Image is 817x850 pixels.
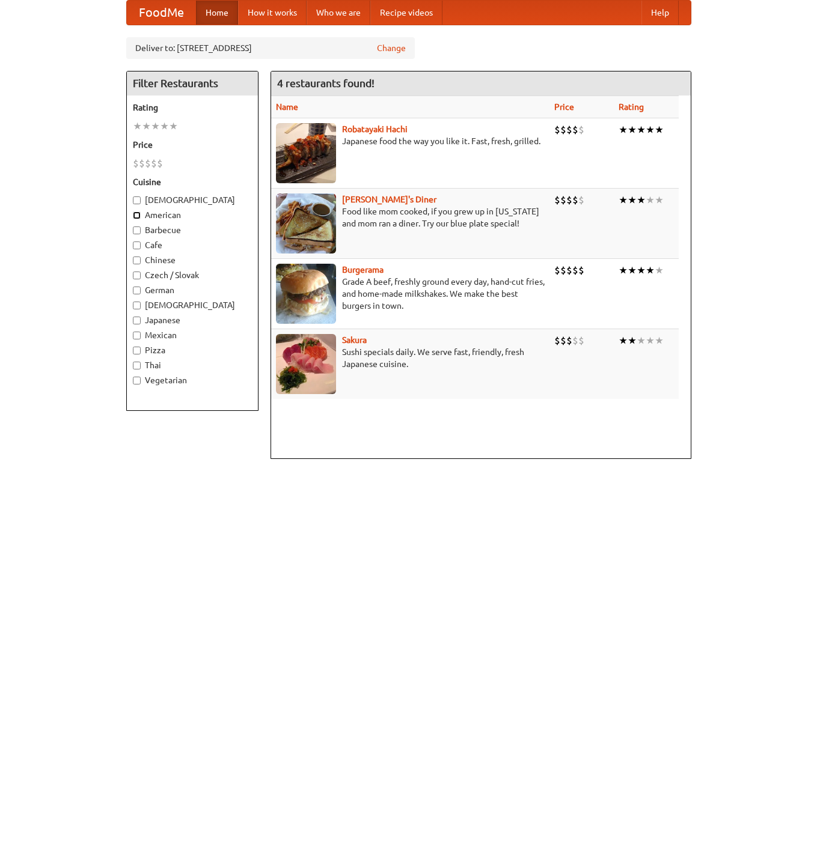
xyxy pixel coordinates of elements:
a: Who we are [307,1,370,25]
label: Chinese [133,254,252,266]
li: $ [566,334,572,347]
label: [DEMOGRAPHIC_DATA] [133,194,252,206]
a: Recipe videos [370,1,442,25]
input: American [133,211,141,219]
li: ★ [637,264,646,277]
li: ★ [619,123,628,136]
li: $ [572,334,578,347]
img: sakura.jpg [276,334,336,394]
h5: Rating [133,102,252,114]
img: sallys.jpg [276,193,336,253]
input: [DEMOGRAPHIC_DATA] [133,302,141,309]
li: ★ [655,193,664,207]
li: ★ [637,334,646,347]
li: ★ [637,123,646,136]
label: Japanese [133,314,252,326]
li: $ [554,193,560,207]
label: Vegetarian [133,374,252,386]
a: Home [196,1,238,25]
li: $ [554,334,560,347]
li: $ [566,193,572,207]
li: ★ [646,193,655,207]
li: ★ [628,264,637,277]
p: Sushi specials daily. We serve fast, friendly, fresh Japanese cuisine. [276,346,545,370]
a: FoodMe [127,1,196,25]
a: How it works [238,1,307,25]
li: $ [554,264,560,277]
input: Barbecue [133,226,141,234]
img: burgerama.jpg [276,264,336,324]
a: Robatayaki Hachi [342,124,408,134]
p: Japanese food the way you like it. Fast, fresh, grilled. [276,135,545,147]
label: Barbecue [133,224,252,236]
a: Change [377,42,406,54]
label: Czech / Slovak [133,269,252,281]
li: $ [572,123,578,136]
li: $ [566,123,572,136]
b: Burgerama [342,265,384,275]
li: ★ [646,123,655,136]
li: $ [151,157,157,170]
img: robatayaki.jpg [276,123,336,183]
li: ★ [655,334,664,347]
li: ★ [655,264,664,277]
li: $ [145,157,151,170]
a: Help [641,1,679,25]
li: $ [560,123,566,136]
label: Mexican [133,329,252,341]
li: ★ [160,120,169,133]
a: Rating [619,102,644,112]
li: $ [554,123,560,136]
label: Pizza [133,344,252,356]
input: Chinese [133,257,141,264]
a: Price [554,102,574,112]
li: $ [157,157,163,170]
li: ★ [619,334,628,347]
p: Food like mom cooked, if you grew up in [US_STATE] and mom ran a diner. Try our blue plate special! [276,205,545,229]
li: ★ [619,193,628,207]
input: Czech / Slovak [133,272,141,279]
li: $ [139,157,145,170]
li: ★ [646,334,655,347]
li: $ [578,193,584,207]
li: $ [578,123,584,136]
input: [DEMOGRAPHIC_DATA] [133,196,141,204]
input: Japanese [133,317,141,324]
label: German [133,284,252,296]
input: Thai [133,362,141,369]
li: ★ [628,123,637,136]
a: Name [276,102,298,112]
label: American [133,209,252,221]
li: ★ [628,193,637,207]
li: $ [572,193,578,207]
li: ★ [142,120,151,133]
li: $ [572,264,578,277]
h4: Filter Restaurants [127,71,258,96]
ng-pluralize: 4 restaurants found! [277,77,375,89]
a: [PERSON_NAME]'s Diner [342,195,436,204]
input: Mexican [133,332,141,339]
li: $ [560,193,566,207]
li: ★ [628,334,637,347]
li: ★ [646,264,655,277]
li: $ [578,334,584,347]
li: ★ [655,123,664,136]
li: $ [578,264,584,277]
li: ★ [637,193,646,207]
li: ★ [169,120,178,133]
input: German [133,287,141,294]
div: Deliver to: [STREET_ADDRESS] [126,37,415,59]
label: Thai [133,359,252,371]
li: ★ [151,120,160,133]
li: $ [560,334,566,347]
input: Cafe [133,241,141,249]
li: $ [133,157,139,170]
input: Pizza [133,347,141,354]
a: Sakura [342,335,367,345]
h5: Price [133,139,252,151]
h5: Cuisine [133,176,252,188]
li: ★ [619,264,628,277]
